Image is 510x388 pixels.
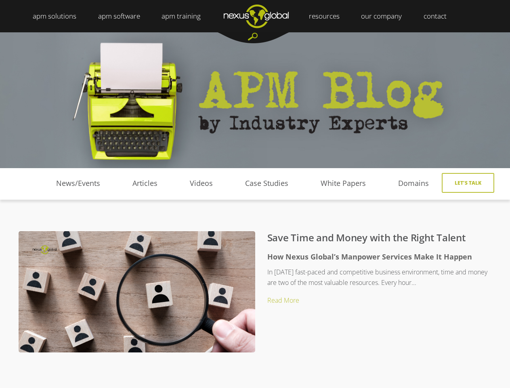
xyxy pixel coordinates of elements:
[229,177,304,190] a: Case Studies
[40,177,116,190] a: News/Events
[174,177,229,190] a: Videos
[27,168,445,203] div: Navigation Menu
[267,296,299,305] a: Read More
[304,177,382,190] a: White Papers
[382,177,445,190] a: Domains
[267,252,472,261] strong: How Nexus Global’s Manpower Services Make It Happen
[35,267,492,288] p: In [DATE] fast-paced and competitive business environment, time and money are two of the most val...
[267,231,466,244] a: Save Time and Money with the Right Talent
[116,177,174,190] a: Articles
[19,231,255,365] img: Save Time and Money with the Right Talent
[442,173,494,193] a: Let's Talk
